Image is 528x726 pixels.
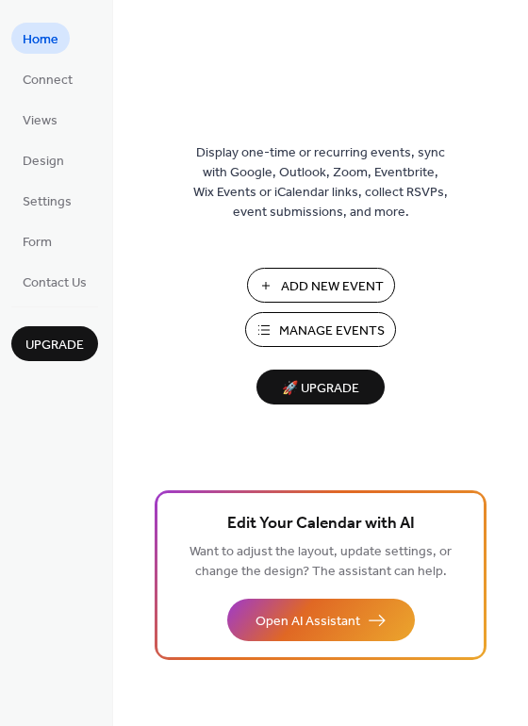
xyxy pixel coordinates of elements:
[11,225,63,256] a: Form
[11,63,84,94] a: Connect
[23,152,64,172] span: Design
[11,104,69,135] a: Views
[227,599,415,641] button: Open AI Assistant
[23,111,58,131] span: Views
[281,277,384,297] span: Add New Event
[23,233,52,253] span: Form
[23,71,73,91] span: Connect
[245,312,396,347] button: Manage Events
[25,336,84,355] span: Upgrade
[227,511,415,537] span: Edit Your Calendar with AI
[193,143,448,223] span: Display one-time or recurring events, sync with Google, Outlook, Zoom, Eventbrite, Wix Events or ...
[11,185,83,216] a: Settings
[256,370,385,404] button: 🚀 Upgrade
[11,144,75,175] a: Design
[11,326,98,361] button: Upgrade
[279,322,385,341] span: Manage Events
[190,539,452,585] span: Want to adjust the layout, update settings, or change the design? The assistant can help.
[23,273,87,293] span: Contact Us
[247,268,395,303] button: Add New Event
[256,612,360,632] span: Open AI Assistant
[268,376,373,402] span: 🚀 Upgrade
[23,192,72,212] span: Settings
[11,23,70,54] a: Home
[11,266,98,297] a: Contact Us
[23,30,58,50] span: Home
